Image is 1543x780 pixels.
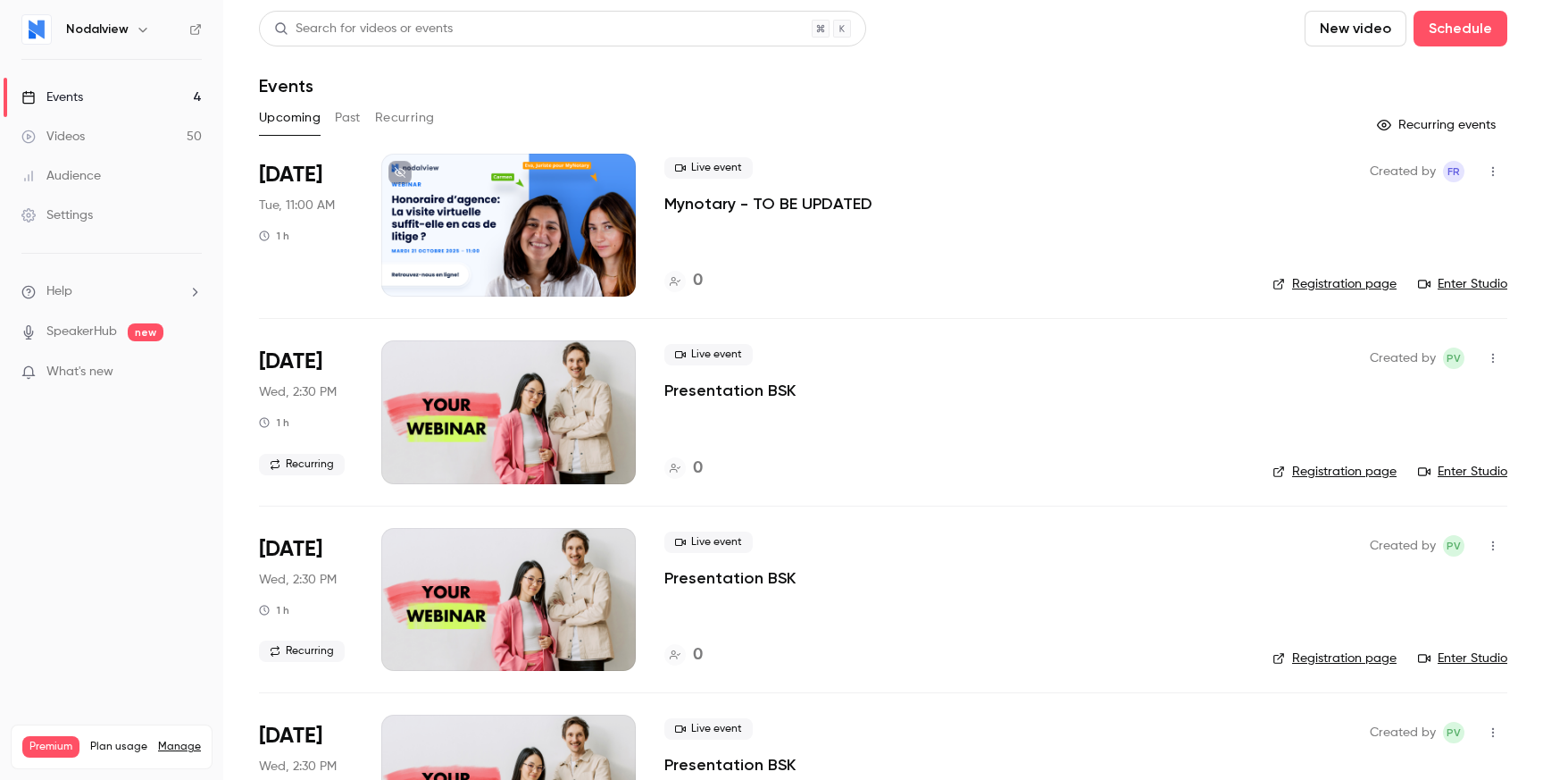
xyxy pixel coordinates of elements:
[259,454,345,475] span: Recurring
[128,323,163,341] span: new
[1418,275,1507,293] a: Enter Studio
[1370,348,1436,369] span: Created by
[693,643,703,667] h4: 0
[259,75,313,96] h1: Events
[259,528,353,671] div: Aug 26 Wed, 2:30 PM (Europe/Paris)
[664,718,753,740] span: Live event
[693,269,703,293] h4: 0
[1447,161,1460,182] span: FR
[21,167,101,185] div: Audience
[664,269,703,293] a: 0
[1370,535,1436,557] span: Created by
[664,380,796,401] a: Presentation BSK
[1272,463,1397,481] a: Registration page
[46,323,117,341] a: SpeakerHub
[259,340,353,483] div: Jul 29 Wed, 2:30 PM (Europe/Paris)
[259,415,289,430] div: 1 h
[259,161,322,189] span: [DATE]
[46,282,72,301] span: Help
[259,229,289,243] div: 1 h
[1443,348,1464,369] span: Paul Vérine
[664,193,872,214] a: Mynotary - TO BE UPDATED
[1443,161,1464,182] span: Florence Robert
[259,154,353,297] div: Oct 21 Tue, 11:00 AM (Europe/Brussels)
[259,535,322,564] span: [DATE]
[180,365,202,381] iframe: Noticeable Trigger
[1272,650,1397,667] a: Registration page
[259,603,289,617] div: 1 h
[664,643,703,667] a: 0
[21,206,93,224] div: Settings
[1447,348,1461,369] span: PV
[274,20,453,38] div: Search for videos or events
[375,104,435,132] button: Recurring
[335,104,361,132] button: Past
[259,383,337,401] span: Wed, 2:30 PM
[664,344,753,365] span: Live event
[46,363,113,382] span: What's new
[664,157,753,179] span: Live event
[693,457,703,481] h4: 0
[1370,161,1436,182] span: Created by
[664,754,796,776] a: Presentation BSK
[1418,650,1507,667] a: Enter Studio
[1443,535,1464,557] span: Paul Vérine
[664,457,703,481] a: 0
[1447,722,1461,743] span: PV
[1305,11,1406,46] button: New video
[259,722,322,751] span: [DATE]
[21,128,85,146] div: Videos
[1414,11,1507,46] button: Schedule
[259,758,337,776] span: Wed, 2:30 PM
[21,282,202,301] li: help-dropdown-opener
[259,348,322,376] span: [DATE]
[664,532,753,553] span: Live event
[21,88,83,106] div: Events
[1370,722,1436,743] span: Created by
[22,15,51,44] img: Nodalview
[259,197,335,214] span: Tue, 11:00 AM
[1272,275,1397,293] a: Registration page
[259,641,345,662] span: Recurring
[259,104,321,132] button: Upcoming
[1369,111,1507,139] button: Recurring events
[90,740,147,754] span: Plan usage
[22,736,79,758] span: Premium
[664,567,796,589] a: Presentation BSK
[259,571,337,589] span: Wed, 2:30 PM
[66,21,129,38] h6: Nodalview
[1447,535,1461,557] span: PV
[158,740,201,754] a: Manage
[1418,463,1507,481] a: Enter Studio
[1443,722,1464,743] span: Paul Vérine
